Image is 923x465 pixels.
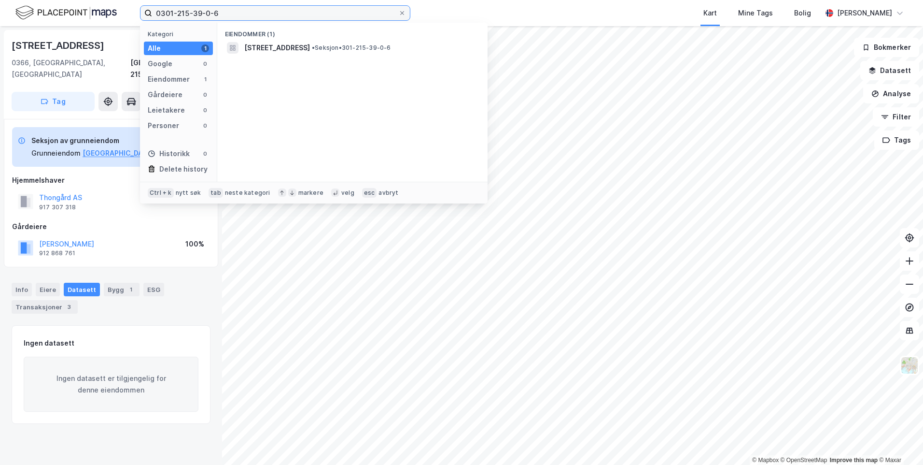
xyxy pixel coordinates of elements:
div: Google [148,58,172,70]
span: Seksjon • 301-215-39-0-6 [312,44,391,52]
a: OpenStreetMap [781,457,827,464]
button: Analyse [863,84,919,103]
div: Eiendommer (1) [217,23,488,40]
div: 0 [201,60,209,68]
a: Mapbox [752,457,779,464]
div: neste kategori [225,189,270,197]
div: 0 [201,106,209,114]
div: 100% [185,238,204,250]
button: Tag [12,92,95,111]
div: [PERSON_NAME] [837,7,892,19]
div: 1 [126,285,136,294]
div: 1 [201,44,209,52]
button: Filter [873,107,919,127]
button: Datasett [860,61,919,80]
a: Improve this map [830,457,878,464]
img: Z [900,356,919,375]
div: Hjemmelshaver [12,174,210,186]
div: Bolig [794,7,811,19]
button: Bokmerker [854,38,919,57]
div: Bygg [104,283,140,296]
div: [GEOGRAPHIC_DATA], 215/39/0/1 [130,57,210,80]
div: Ingen datasett [24,337,74,349]
div: markere [298,189,323,197]
div: Delete history [159,163,208,175]
div: esc [362,188,377,198]
div: Personer [148,120,179,131]
div: 1 [201,75,209,83]
div: Transaksjoner [12,300,78,314]
input: Søk på adresse, matrikkel, gårdeiere, leietakere eller personer [152,6,398,20]
div: Gårdeiere [12,221,210,232]
div: 0 [201,91,209,99]
div: nytt søk [176,189,201,197]
div: Kategori [148,30,213,38]
div: Leietakere [148,104,185,116]
div: Seksjon av grunneiendom [31,135,182,146]
div: Historikk [148,148,190,160]
div: 0 [201,150,209,158]
div: Ingen datasett er tilgjengelig for denne eiendommen [24,357,198,412]
span: [STREET_ADDRESS] [244,42,310,54]
div: ESG [143,283,164,296]
div: Ctrl + k [148,188,174,198]
div: Mine Tags [738,7,773,19]
div: Grunneiendom [31,147,81,159]
div: 917 307 318 [39,203,76,211]
div: avbryt [378,189,398,197]
div: Eiere [36,283,60,296]
div: Datasett [64,283,100,296]
div: 0366, [GEOGRAPHIC_DATA], [GEOGRAPHIC_DATA] [12,57,130,80]
div: tab [209,188,223,198]
div: Kart [703,7,717,19]
button: Tags [874,131,919,150]
div: Eiendommer [148,73,190,85]
span: • [312,44,315,51]
div: 912 868 761 [39,249,75,257]
div: velg [341,189,354,197]
div: Info [12,283,32,296]
div: Gårdeiere [148,89,182,101]
button: [GEOGRAPHIC_DATA], 215/39 [83,147,182,159]
iframe: Chat Widget [875,419,923,465]
img: logo.f888ab2527a4732fd821a326f86c7f29.svg [15,4,117,21]
div: 3 [64,302,74,312]
div: [STREET_ADDRESS] [12,38,106,53]
div: Alle [148,43,161,54]
div: 0 [201,122,209,130]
